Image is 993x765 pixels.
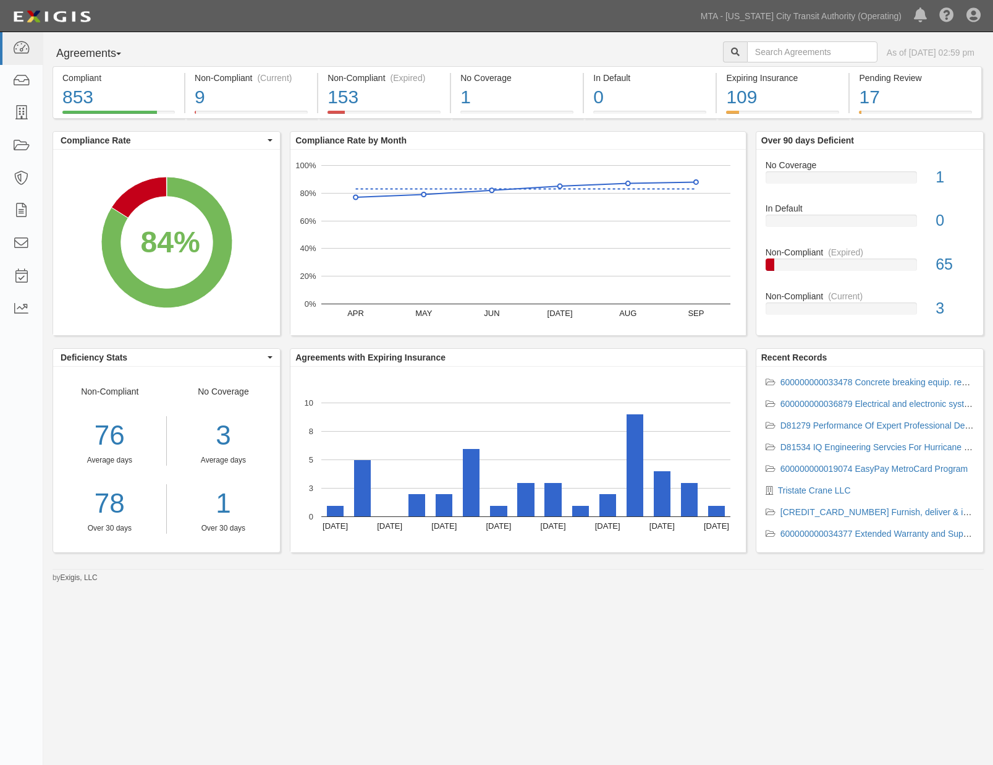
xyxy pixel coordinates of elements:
div: 1 [926,166,983,189]
span: Deficiency Stats [61,351,264,364]
div: No Coverage [460,72,573,84]
div: No Coverage [756,159,983,171]
div: Non-Compliant (Expired) [327,72,441,84]
text: 80% [300,189,316,198]
div: 853 [62,84,175,111]
a: 78 [53,484,166,523]
div: Average days [53,455,166,466]
text: [DATE] [432,521,457,531]
div: As of [DATE] 02:59 pm [887,46,974,59]
button: Deficiency Stats [53,349,280,366]
text: [DATE] [547,309,573,318]
a: Non-Compliant(Current)9 [185,111,317,121]
a: MTA - [US_STATE] City Transit Authority (Operating) [695,4,908,28]
text: 20% [300,271,316,281]
div: Non-Compliant [756,246,983,259]
text: [DATE] [323,521,348,531]
div: Over 30 days [176,523,271,534]
text: [DATE] [486,521,512,531]
text: 8 [309,427,313,436]
b: Compliance Rate by Month [295,135,407,145]
small: by [53,573,98,583]
button: Agreements [53,41,145,66]
text: 0 [309,512,313,521]
text: 10 [305,398,313,408]
i: Help Center - Complianz [939,9,954,24]
text: APR [347,309,364,318]
div: Average days [176,455,271,466]
div: (Current) [257,72,292,84]
div: 153 [327,84,441,111]
div: 3 [926,297,983,320]
div: No Coverage [167,385,281,534]
div: 76 [53,416,166,455]
svg: A chart. [290,150,746,335]
svg: A chart. [53,150,280,335]
div: 109 [726,84,839,111]
div: Pending Review [859,72,971,84]
text: MAY [415,309,433,318]
text: SEP [688,309,704,318]
a: 600000000019074 EasyPay MetroCard Program [780,464,968,474]
svg: A chart. [290,367,746,552]
text: AUG [619,309,636,318]
div: 84% [140,220,200,263]
div: 1 [460,84,573,111]
a: Non-Compliant(Expired)153 [318,111,450,121]
div: In Default [593,72,706,84]
a: Exigis, LLC [61,573,98,582]
text: 60% [300,216,316,225]
a: 1 [176,484,271,523]
b: Agreements with Expiring Insurance [295,353,446,362]
div: Non-Compliant [53,385,167,534]
text: [DATE] [541,521,566,531]
a: Pending Review17 [850,111,981,121]
div: (Current) [828,290,863,302]
a: Compliant853 [53,111,184,121]
div: 9 [195,84,308,111]
div: Non-Compliant (Current) [195,72,308,84]
text: 0% [305,299,316,309]
text: JUN [484,309,500,318]
text: [DATE] [704,521,729,531]
a: In Default0 [584,111,716,121]
a: No Coverage1 [451,111,583,121]
div: 3 [176,416,271,455]
text: [DATE] [377,521,402,531]
div: In Default [756,202,983,215]
text: [DATE] [649,521,675,531]
a: No Coverage1 [766,159,974,203]
img: logo-5460c22ac91f19d4615b14bd174203de0afe785f0fc80cf4dbbc73dc1793850b.png [9,6,95,28]
span: Compliance Rate [61,134,264,147]
b: Over 90 days Deficient [761,135,854,145]
a: Expiring Insurance109 [717,111,848,121]
button: Compliance Rate [53,132,280,149]
div: Expiring Insurance [726,72,839,84]
text: [DATE] [595,521,620,531]
div: Compliant [62,72,175,84]
div: 0 [926,210,983,232]
a: Non-Compliant(Current)3 [766,290,974,325]
a: Tristate Crane LLC [778,485,851,495]
b: Recent Records [761,353,827,362]
div: (Expired) [391,72,426,84]
div: (Expired) [828,246,863,259]
text: 5 [309,455,313,464]
div: 0 [593,84,706,111]
div: 17 [859,84,971,111]
input: Search Agreements [747,41,877,62]
text: 3 [309,484,313,493]
a: In Default0 [766,202,974,246]
div: Non-Compliant [756,290,983,302]
div: 65 [926,254,983,276]
text: 40% [300,244,316,253]
div: Over 30 days [53,523,166,534]
text: 100% [296,161,317,170]
a: Non-Compliant(Expired)65 [766,246,974,290]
